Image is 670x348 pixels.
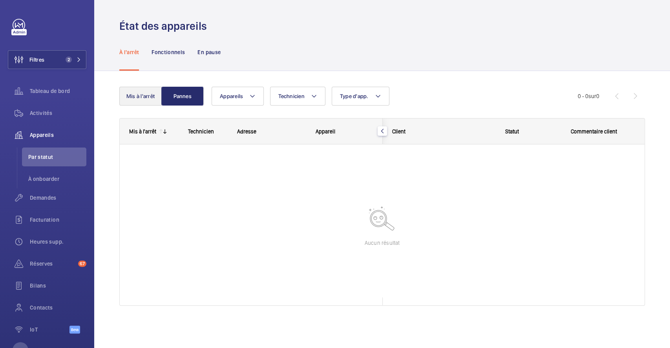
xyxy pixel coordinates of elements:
span: Contacts [30,304,86,312]
span: À onboarder [28,175,86,183]
span: Type d'app. [340,93,369,99]
span: Technicien [188,128,214,135]
span: 2 [66,56,72,63]
span: 67 [78,261,86,267]
span: Activités [30,109,86,117]
button: Mis à l'arrêt [119,87,162,106]
span: sur [588,93,596,99]
span: Réserves [30,260,75,268]
span: Facturation [30,216,86,224]
span: Appareils [30,131,86,139]
button: Type d'app. [332,87,389,106]
span: Bilans [30,282,86,290]
button: Filtres2 [8,50,86,69]
span: Beta [69,326,80,333]
p: À l'arrêt [119,48,139,56]
span: 0 - 0 0 [578,93,599,99]
div: Mis à l'arrêt [129,128,156,135]
span: Client [392,128,405,135]
span: Appareils [220,93,243,99]
span: Par statut [28,153,86,161]
span: Technicien [278,93,305,99]
span: Commentaire client [571,128,617,135]
h1: État des appareils [119,19,212,33]
button: Pannes [161,87,204,106]
span: Heures supp. [30,238,86,246]
span: IoT [30,326,69,333]
span: Filtres [29,56,44,64]
button: Appareils [212,87,264,106]
span: Statut [505,128,519,135]
div: Appareil [316,128,373,135]
p: Fonctionnels [152,48,185,56]
span: Demandes [30,194,86,202]
span: Tableau de bord [30,87,86,95]
p: En pause [197,48,221,56]
span: Adresse [237,128,256,135]
button: Technicien [270,87,325,106]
